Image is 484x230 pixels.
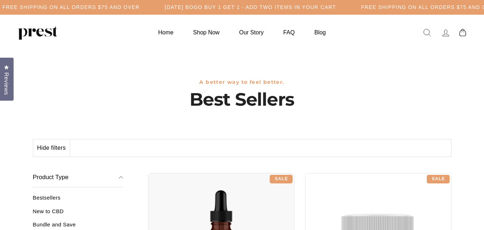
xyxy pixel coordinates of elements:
a: Home [149,25,182,39]
a: Our Story [230,25,273,39]
button: Product Type [33,168,123,188]
h5: [DATE] BOGO BUY 1 GET 1 - ADD TWO ITEMS IN YOUR CART [165,4,336,10]
h5: Free Shipping on all orders $75 and over [3,4,140,10]
span: Reviews [2,72,11,95]
img: PREST ORGANICS [18,25,57,40]
button: Hide filters [33,139,70,157]
a: Shop Now [184,25,229,39]
a: New to CBD [33,208,123,220]
h1: Best Sellers [33,89,451,110]
a: Blog [305,25,335,39]
a: Bestsellers [33,195,123,206]
a: FAQ [274,25,304,39]
div: Sale [427,175,450,183]
ul: Primary [149,25,334,39]
h3: A better way to feel better. [33,79,451,85]
div: Sale [270,175,293,183]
